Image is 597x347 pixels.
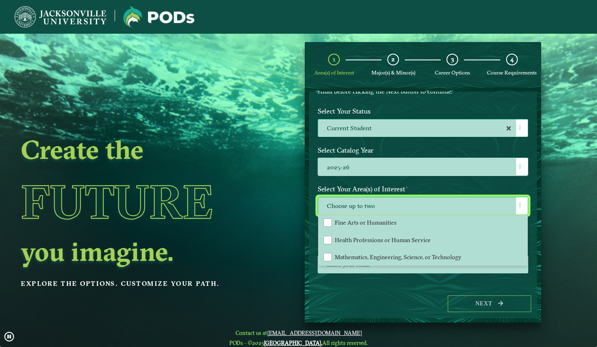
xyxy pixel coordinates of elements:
img: Jacksonville University logo [15,6,106,27]
img: Jacksonville University logo [123,6,194,27]
span: 4 [510,55,514,63]
h2: you imagine. [21,240,248,263]
span: Major(s) & Minor(s) [371,69,415,76]
p: Explore the options. Customize your path. [21,278,248,290]
a: [EMAIL_ADDRESS][DOMAIN_NAME] [267,330,362,336]
span: Mathematics, Engineering, Science, or Technology [335,253,462,261]
label: Select Your Status [311,104,534,119]
li: Health Professions or Human Service [319,231,527,248]
span: Fine Arts or Humanities [335,219,396,226]
span: Choose up to two [318,197,528,215]
span: 2 [391,55,395,63]
span: PODs - ©2025 All rights reserved. [229,340,368,346]
label: Enter your email below to receive a summary of the POD that you create. [311,231,534,256]
a: [GEOGRAPHIC_DATA]. [264,340,322,346]
h1: Future [21,164,248,240]
p: Maximum 2 selections are allowed [318,217,528,225]
span: Contact us at [229,330,368,336]
li: Mathematics, Engineering, Science, or Technology [319,248,527,266]
label: Select Your Area(s) of Interest [311,181,534,197]
span: 1 [333,55,336,63]
span: 3 [451,55,454,63]
label: Current Student [318,119,528,137]
span: Career Options [435,69,470,76]
sup: ⋆ [318,216,321,222]
span: Area(s) of Interest [314,69,354,76]
span: Health Professions or Human Service [335,236,431,244]
li: Fine Arts or Humanities [319,214,527,231]
label: Select Catalog Year [311,143,534,158]
button: Next [448,295,531,312]
h2: Create the [21,138,248,161]
input: Enter your email [318,255,528,273]
label: 2025-26 [318,158,528,176]
span: Course Requirements [487,69,537,76]
sup: ⋆ [405,184,409,190]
